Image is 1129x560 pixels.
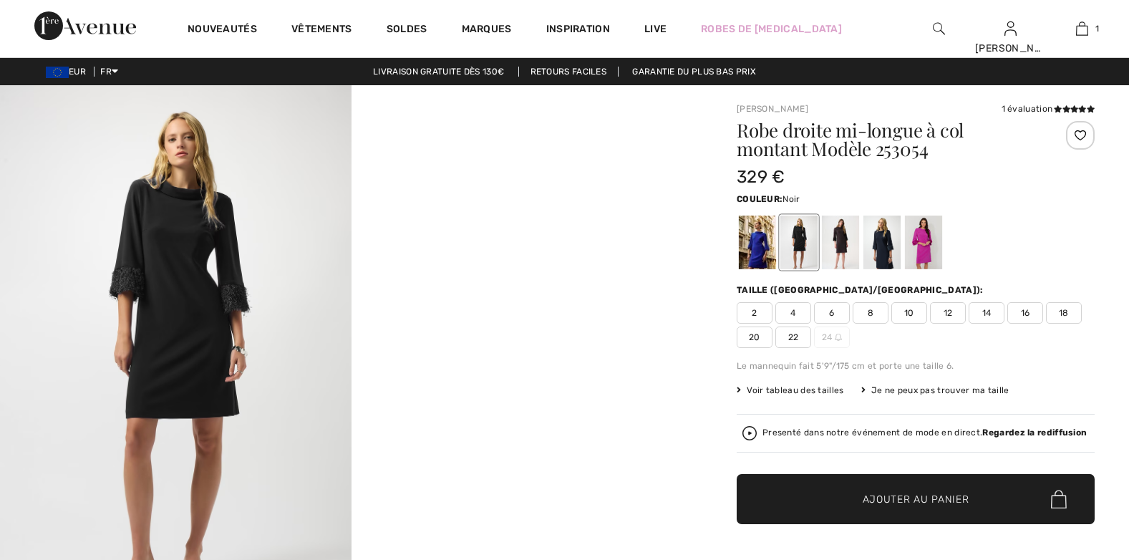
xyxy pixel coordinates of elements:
[1004,20,1017,37] img: Mes infos
[644,21,667,37] a: Live
[933,20,945,37] img: recherche
[737,194,782,204] span: Couleur:
[891,302,927,324] span: 10
[737,167,785,187] span: 329 €
[861,384,1009,397] div: Je ne peux pas trouver ma taille
[775,302,811,324] span: 4
[737,474,1095,524] button: Ajouter au panier
[975,41,1045,56] div: [PERSON_NAME]
[863,216,901,269] div: Bleu Nuit
[701,21,842,37] a: Robes de [MEDICAL_DATA]
[46,67,92,77] span: EUR
[835,334,842,341] img: ring-m.svg
[387,23,427,38] a: Soldes
[518,67,619,77] a: Retours faciles
[462,23,512,38] a: Marques
[930,302,966,324] span: 12
[546,23,610,38] span: Inspiration
[362,67,515,77] a: Livraison gratuite dès 130€
[1007,302,1043,324] span: 16
[737,284,987,296] div: Taille ([GEOGRAPHIC_DATA]/[GEOGRAPHIC_DATA]):
[1095,22,1099,35] span: 1
[1051,490,1067,508] img: Bag.svg
[737,104,808,114] a: [PERSON_NAME]
[46,67,69,78] img: Euro
[1002,102,1095,115] div: 1 évaluation
[853,302,888,324] span: 8
[188,23,257,38] a: Nouveautés
[34,11,136,40] img: 1ère Avenue
[863,492,969,507] span: Ajouter au panier
[737,121,1035,158] h1: Robe droite mi-longue à col montant Modèle 253054
[762,428,1087,438] div: Presenté dans notre événement de mode en direct.
[621,67,767,77] a: Garantie du plus bas prix
[739,216,776,269] div: Saphir Royal 163
[1046,302,1082,324] span: 18
[782,194,800,204] span: Noir
[352,85,703,261] video: Your browser does not support the video tag.
[737,384,844,397] span: Voir tableau des tailles
[905,216,942,269] div: Cosmos
[814,327,850,348] span: 24
[1038,453,1115,488] iframe: Ouvre un widget dans lequel vous pouvez trouver plus d’informations
[814,302,850,324] span: 6
[969,302,1004,324] span: 14
[737,359,1095,372] div: Le mannequin fait 5'9"/175 cm et porte une taille 6.
[982,428,1087,438] strong: Regardez la rediffusion
[291,23,352,38] a: Vêtements
[1076,20,1088,37] img: Mon panier
[775,327,811,348] span: 22
[822,216,859,269] div: Mocha
[1004,21,1017,35] a: Se connecter
[742,426,757,440] img: Regardez la rediffusion
[737,302,772,324] span: 2
[1047,20,1117,37] a: 1
[780,216,818,269] div: Noir
[100,67,118,77] span: FR
[737,327,772,348] span: 20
